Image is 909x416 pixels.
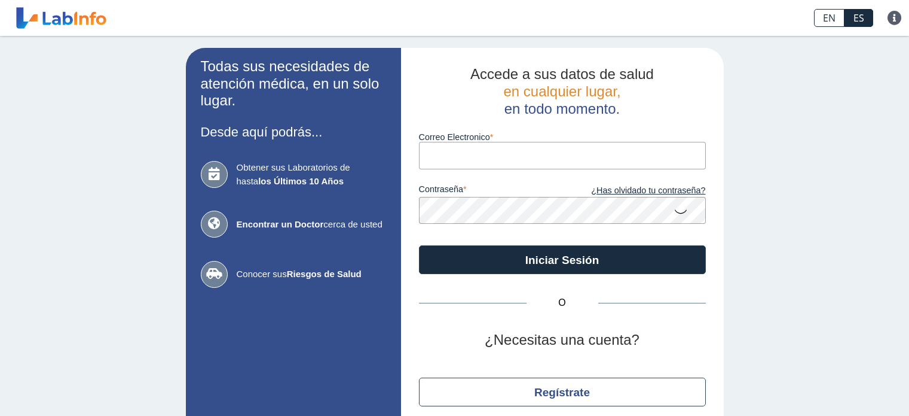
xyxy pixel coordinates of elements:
h2: Todas sus necesidades de atención médica, en un solo lugar. [201,58,386,110]
span: Accede a sus datos de salud [470,66,654,82]
h2: ¿Necesitas una cuenta? [419,332,706,349]
button: Regístrate [419,378,706,406]
span: en todo momento. [504,101,620,117]
b: Riesgos de Salud [287,269,362,279]
b: Encontrar un Doctor [237,219,324,229]
button: Iniciar Sesión [419,245,706,274]
h3: Desde aquí podrás... [201,125,386,139]
span: cerca de usted [237,218,386,232]
a: ES [844,9,873,27]
label: Correo Electronico [419,132,706,142]
label: contraseña [419,184,562,198]
span: en cualquier lugar, [503,83,620,99]
a: ¿Has olvidado tu contraseña? [562,184,706,198]
span: Obtener sus Laboratorios de hasta [237,161,386,188]
a: EN [814,9,844,27]
iframe: Help widget launcher [803,369,896,403]
span: Conocer sus [237,268,386,281]
span: O [527,296,598,310]
b: los Últimos 10 Años [258,176,344,186]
